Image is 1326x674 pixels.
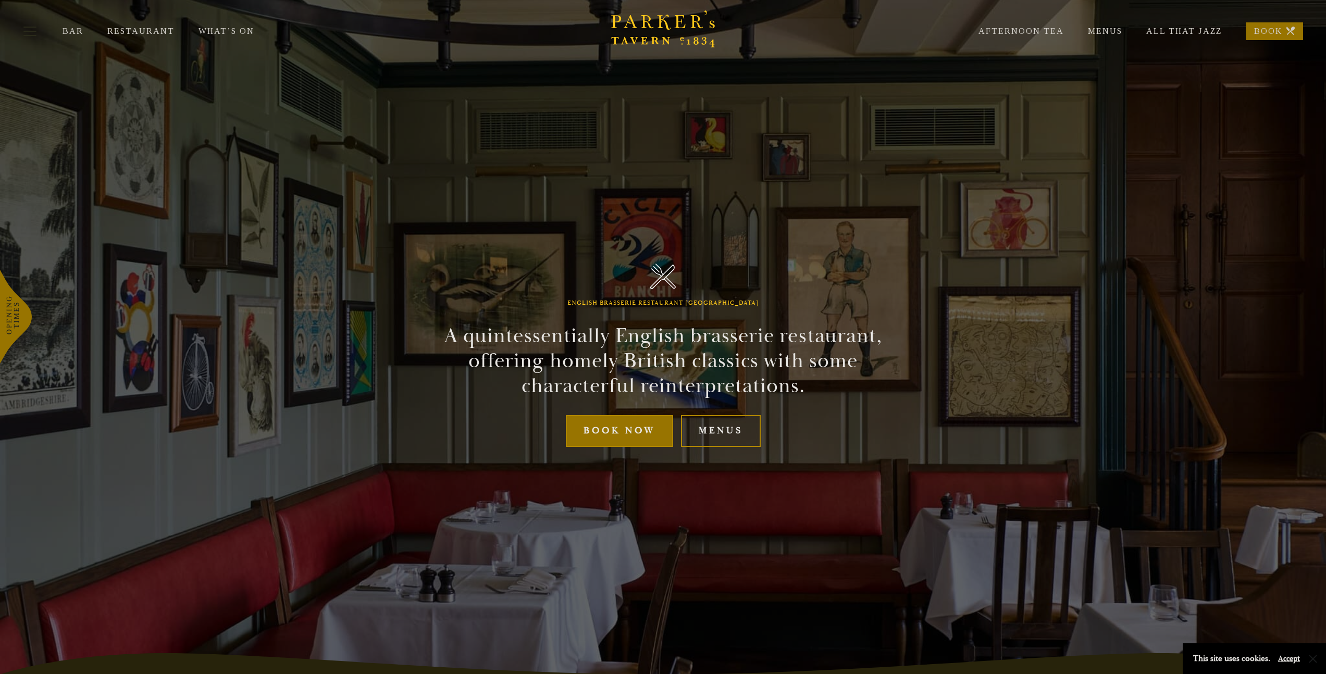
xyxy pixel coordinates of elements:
[426,323,901,398] h2: A quintessentially English brasserie restaurant, offering homely British classics with some chara...
[1278,654,1300,664] button: Accept
[681,415,761,447] a: Menus
[650,264,676,289] img: Parker's Tavern Brasserie Cambridge
[1193,651,1270,666] p: This site uses cookies.
[567,299,759,307] h1: English Brasserie Restaurant [GEOGRAPHIC_DATA]
[1308,654,1318,664] button: Close and accept
[566,415,673,447] a: Book Now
